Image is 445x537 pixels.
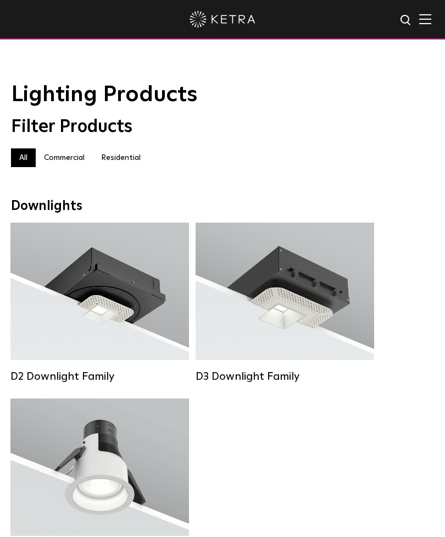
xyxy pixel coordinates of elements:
span: Lighting Products [11,84,197,106]
label: All [11,148,36,167]
img: Hamburger%20Nav.svg [419,14,431,24]
label: Commercial [36,148,93,167]
img: ketra-logo-2019-white [190,11,255,27]
div: Filter Products [11,117,434,137]
div: Downlights [11,198,434,214]
label: Residential [93,148,149,167]
a: D2 Downlight Family Lumen Output:1200Colors:White / Black / Gloss Black / Silver / Bronze / Silve... [10,223,189,382]
img: search icon [399,14,413,27]
a: D3 Downlight Family Lumen Output:700 / 900 / 1100Colors:White / Black / Silver / Bronze / Paintab... [196,223,374,382]
div: D2 Downlight Family [10,370,189,383]
div: D3 Downlight Family [196,370,374,383]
